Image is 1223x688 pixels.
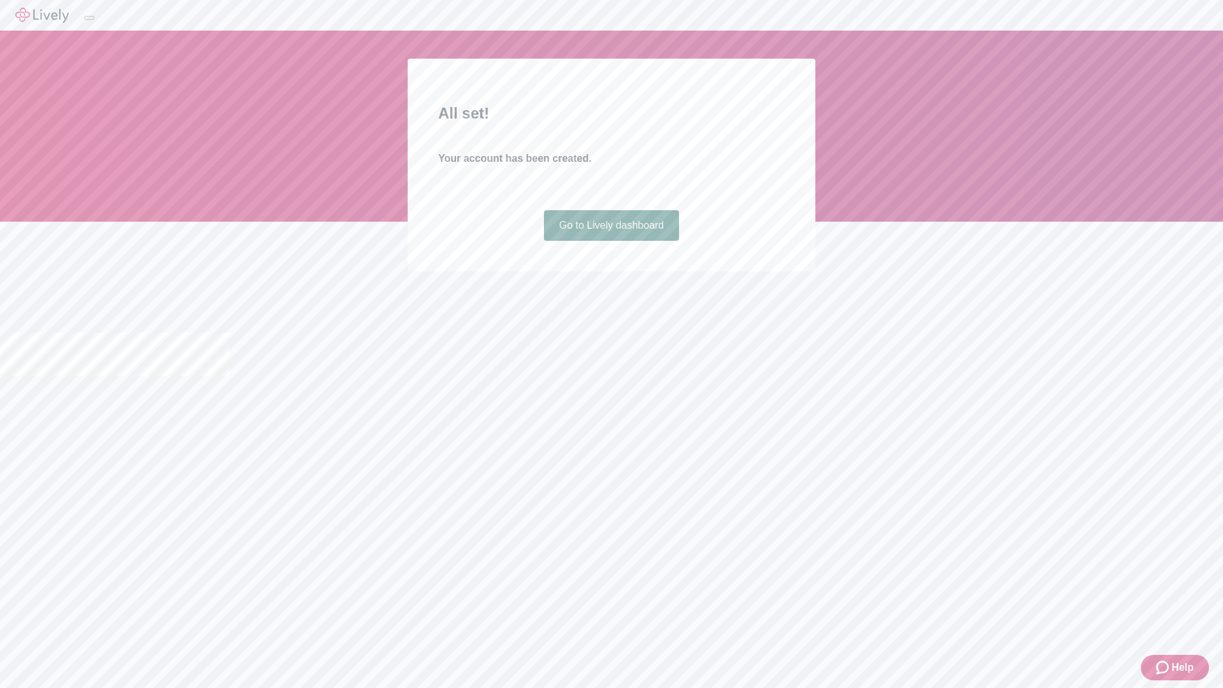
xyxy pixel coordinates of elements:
[438,151,785,166] h4: Your account has been created.
[438,102,785,125] h2: All set!
[1171,660,1194,675] span: Help
[1156,660,1171,675] svg: Zendesk support icon
[1141,655,1209,680] button: Zendesk support iconHelp
[544,210,680,241] a: Go to Lively dashboard
[84,16,94,20] button: Log out
[15,8,69,23] img: Lively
